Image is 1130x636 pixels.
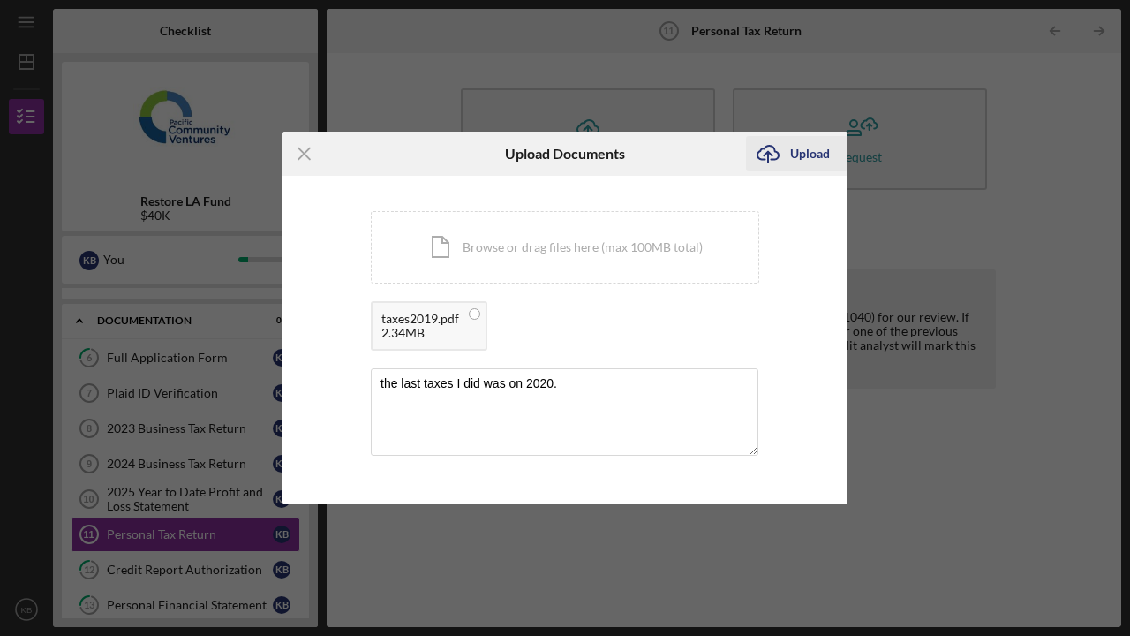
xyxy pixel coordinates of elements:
[381,326,459,340] div: 2.34MB
[746,136,847,171] button: Upload
[381,312,459,326] div: taxes2019.pdf
[790,136,830,171] div: Upload
[505,146,625,162] h6: Upload Documents
[371,368,758,455] textarea: the last taxes I did was on 2020.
